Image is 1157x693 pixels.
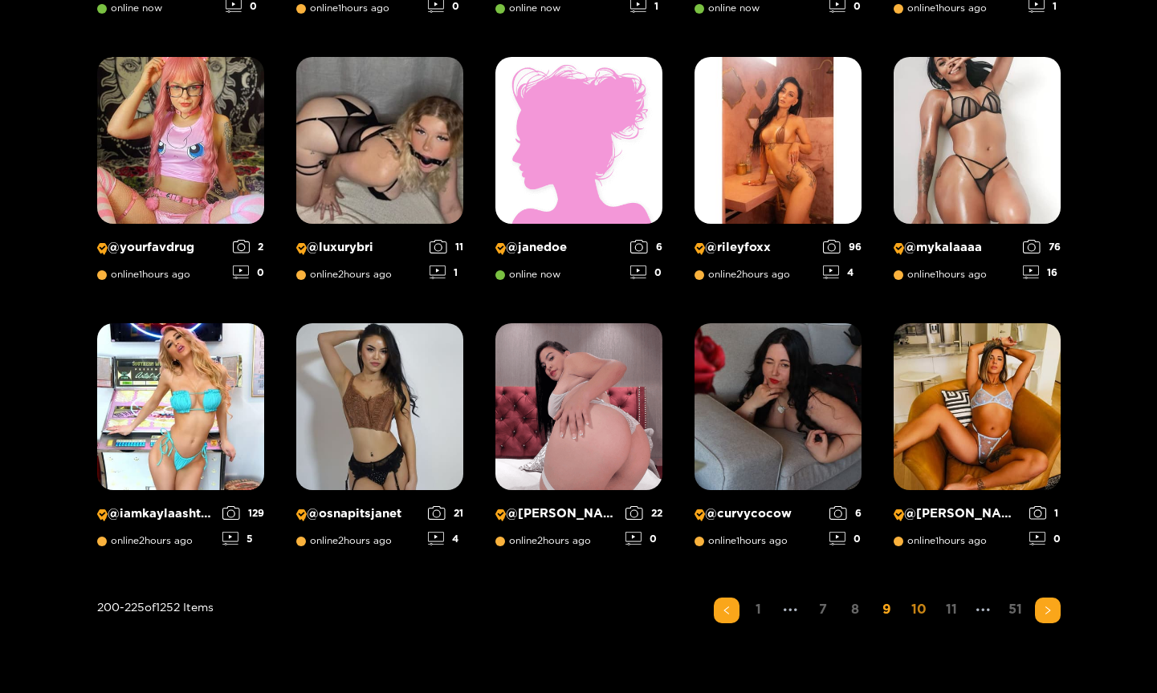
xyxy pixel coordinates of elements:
span: ••• [778,598,804,623]
span: online 1 hours ago [695,535,788,546]
span: online now [495,269,560,280]
div: 22 [625,506,662,520]
img: Creator Profile Image: mykalaaaa [894,57,1061,224]
button: left [714,598,739,623]
a: Creator Profile Image: osnapitsjanet@osnapitsjanetonline2hours ago214 [296,323,463,557]
span: online 2 hours ago [495,535,591,546]
li: 9 [874,598,900,623]
a: Creator Profile Image: rebecca_madrigal@[PERSON_NAME]online1hours ago10 [894,323,1061,557]
a: 51 [1003,598,1029,621]
span: online now [97,2,162,14]
img: Creator Profile Image: janedoe [495,57,662,224]
p: @ [PERSON_NAME] [894,506,1021,521]
div: 0 [1029,532,1061,545]
p: @ osnapitsjanet [296,506,420,521]
img: Creator Profile Image: osnapitsjanet [296,323,463,490]
span: online 1 hours ago [894,535,987,546]
a: Creator Profile Image: janedoe@janedoeonline now60 [495,57,662,291]
li: 1 [746,598,772,623]
span: online 2 hours ago [97,535,193,546]
img: Creator Profile Image: curvycocow [695,323,862,490]
span: online 1 hours ago [894,2,987,14]
p: @ janedoe [495,240,622,255]
p: @ [PERSON_NAME] [495,506,617,521]
li: 51 [1003,598,1029,623]
p: @ yourfavdrug [97,240,225,255]
div: 6 [829,506,862,520]
p: @ curvycocow [695,506,821,521]
img: Creator Profile Image: rebecca_madrigal [894,323,1061,490]
a: Creator Profile Image: curvycocow@curvycocowonline1hours ago60 [695,323,862,557]
div: 0 [625,532,662,545]
a: 1 [746,598,772,621]
p: @ iamkaylaashton [97,506,214,521]
div: 4 [428,532,463,545]
span: online 1 hours ago [296,2,389,14]
span: online 1 hours ago [97,269,190,280]
li: Previous Page [714,598,739,623]
img: Creator Profile Image: rileyfoxx [695,57,862,224]
span: online 2 hours ago [296,269,392,280]
li: 7 [810,598,836,623]
a: 8 [842,598,868,621]
img: Creator Profile Image: yourfavdrug [97,57,264,224]
a: 10 [906,598,932,621]
a: Creator Profile Image: iamkaylaashton@iamkaylaashtononline2hours ago1295 [97,323,264,557]
div: 129 [222,506,264,520]
div: 0 [829,532,862,545]
li: Next Page [1035,598,1061,623]
a: Creator Profile Image: rileyfoxx@rileyfoxxonline2hours ago964 [695,57,862,291]
div: 76 [1023,240,1061,253]
div: 1 [430,265,463,279]
p: @ rileyfoxx [695,240,815,255]
div: 200 - 225 of 1252 items [97,598,214,687]
li: 10 [906,598,932,623]
span: right [1043,606,1053,615]
div: 6 [630,240,662,253]
div: 1 [1029,506,1061,520]
li: 11 [939,598,964,623]
span: online 1 hours ago [894,269,987,280]
a: Creator Profile Image: yourfavdrug@yourfavdrugonline1hours ago20 [97,57,264,291]
span: left [722,606,731,615]
a: Creator Profile Image: danigomez@[PERSON_NAME]online2hours ago220 [495,323,662,557]
p: @ luxurybri [296,240,422,255]
p: @ mykalaaaa [894,240,1015,255]
a: Creator Profile Image: luxurybri@luxurybrionline2hours ago111 [296,57,463,291]
div: 11 [430,240,463,253]
div: 16 [1023,265,1061,279]
div: 0 [630,265,662,279]
span: online now [495,2,560,14]
li: Previous 5 Pages [778,598,804,623]
li: Next 5 Pages [971,598,996,623]
div: 4 [823,265,862,279]
span: online 2 hours ago [296,535,392,546]
a: 11 [939,598,964,621]
div: 5 [222,532,264,545]
a: 7 [810,598,836,621]
span: ••• [971,598,996,623]
img: Creator Profile Image: iamkaylaashton [97,323,264,490]
div: 2 [233,240,264,253]
span: online 2 hours ago [695,269,790,280]
div: 0 [233,265,264,279]
div: 96 [823,240,862,253]
a: Creator Profile Image: mykalaaaa@mykalaaaaonline1hours ago7616 [894,57,1061,291]
img: Creator Profile Image: danigomez [495,323,662,490]
a: 9 [874,598,900,621]
img: Creator Profile Image: luxurybri [296,57,463,224]
span: online now [695,2,760,14]
button: right [1035,598,1061,623]
li: 8 [842,598,868,623]
div: 21 [428,506,463,520]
